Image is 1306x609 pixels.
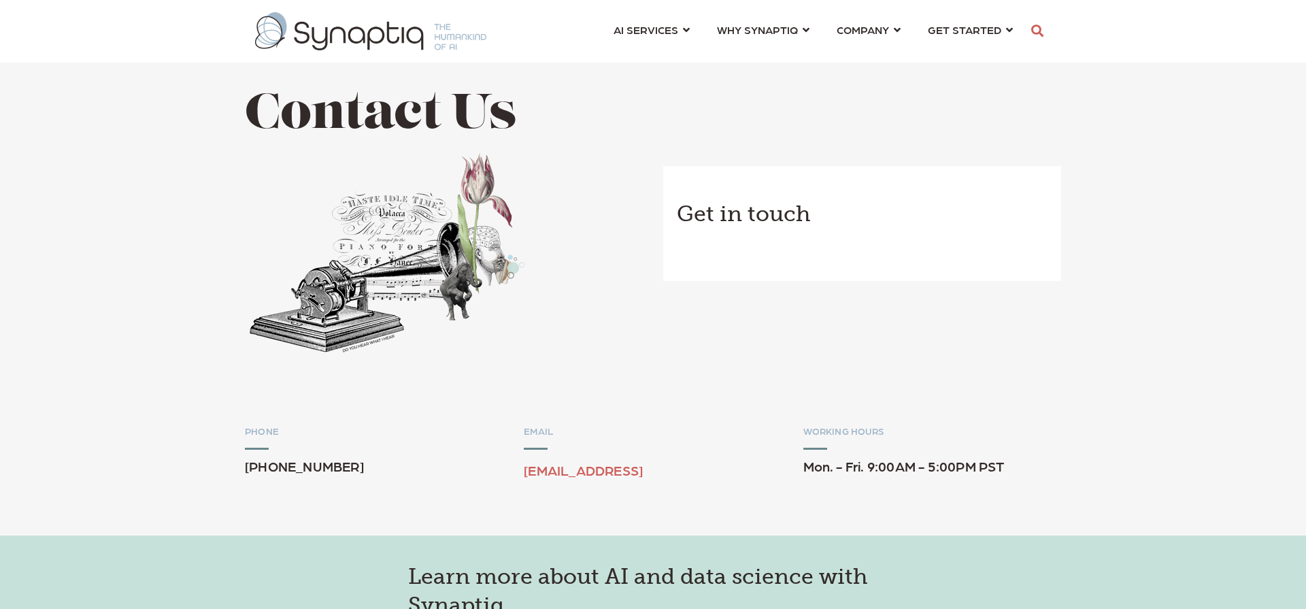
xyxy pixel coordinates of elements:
[928,20,1001,39] span: GET STARTED
[600,7,1026,56] nav: menu
[255,12,486,50] img: synaptiq logo-1
[614,20,678,39] span: AI SERVICES
[928,17,1013,42] a: GET STARTED
[803,458,1005,474] span: Mon. - Fri. 9:00AM - 5:00PM PST
[524,425,554,436] span: EMAIL
[803,425,885,436] span: WORKING HOURS
[717,17,809,42] a: WHY SYNAPTIQ
[245,149,527,358] img: Collage of phonograph, flowers, and elephant and a hand
[677,200,1048,229] h3: Get in touch
[245,425,279,436] span: PHONE
[614,17,690,42] a: AI SERVICES
[524,462,643,478] a: [EMAIL_ADDRESS]
[837,17,901,42] a: COMPANY
[245,89,643,143] h1: Contact Us
[717,20,798,39] span: WHY SYNAPTIQ
[837,20,889,39] span: COMPANY
[245,458,364,474] span: [PHONE_NUMBER]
